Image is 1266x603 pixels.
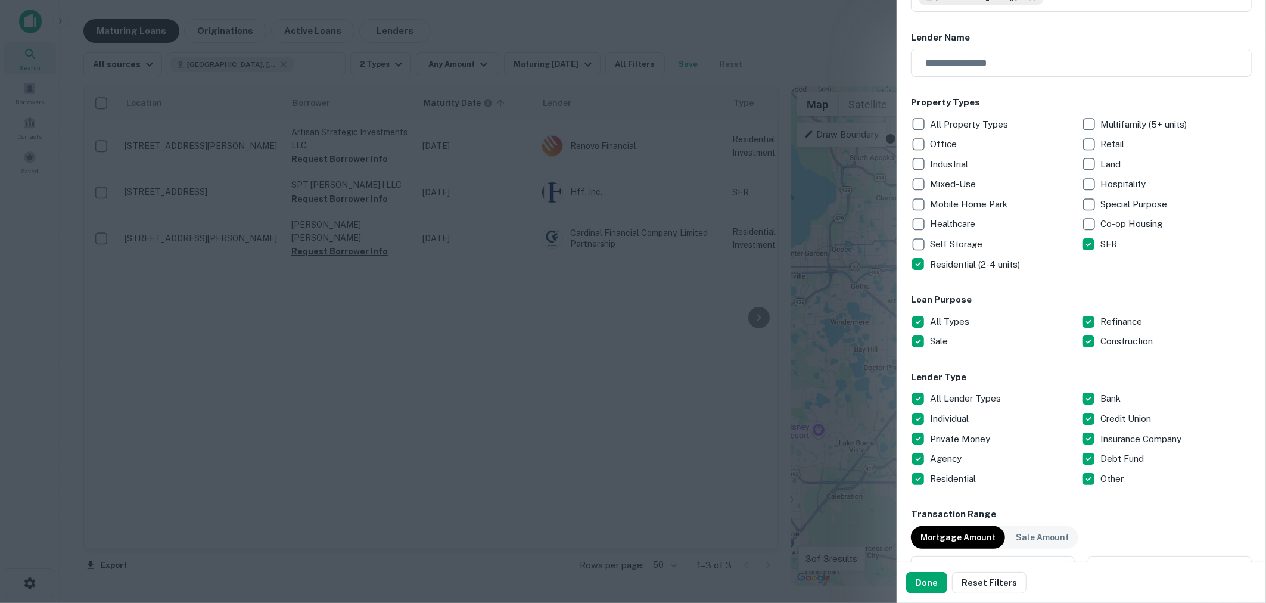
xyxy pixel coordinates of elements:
p: Land [1100,157,1123,172]
h6: Lender Name [911,31,1252,45]
p: Sale Amount [1016,531,1069,544]
p: Other [1100,472,1126,486]
div: - [1080,556,1083,580]
p: Co-op Housing [1100,217,1165,231]
p: Mobile Home Park [930,197,1010,212]
iframe: Chat Widget [1206,508,1266,565]
p: All Types [930,315,972,329]
p: Special Purpose [1100,197,1169,212]
p: All Lender Types [930,391,1003,406]
p: Construction [1100,334,1155,349]
p: Self Storage [930,237,985,251]
p: Retail [1100,137,1127,151]
h6: Property Types [911,96,1252,110]
p: Sale [930,334,950,349]
p: SFR [1100,237,1119,251]
p: Mixed-Use [930,177,978,191]
p: Private Money [930,432,993,446]
p: Residential (2-4 units) [930,257,1022,272]
p: Debt Fund [1100,452,1146,466]
p: Refinance [1100,315,1144,329]
p: Industrial [930,157,971,172]
h6: Loan Purpose [911,293,1252,307]
p: Insurance Company [1100,432,1184,446]
button: Done [906,572,947,593]
h6: Lender Type [911,371,1252,384]
p: Multifamily (5+ units) [1100,117,1189,132]
p: Mortgage Amount [920,531,996,544]
p: Agency [930,452,964,466]
p: All Property Types [930,117,1010,132]
p: Residential [930,472,978,486]
p: Credit Union [1100,412,1153,426]
p: Individual [930,412,971,426]
p: Hospitality [1100,177,1148,191]
h6: Transaction Range [911,508,1252,521]
p: Healthcare [930,217,978,231]
button: Reset Filters [952,572,1027,593]
p: Office [930,137,959,151]
p: Bank [1100,391,1123,406]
